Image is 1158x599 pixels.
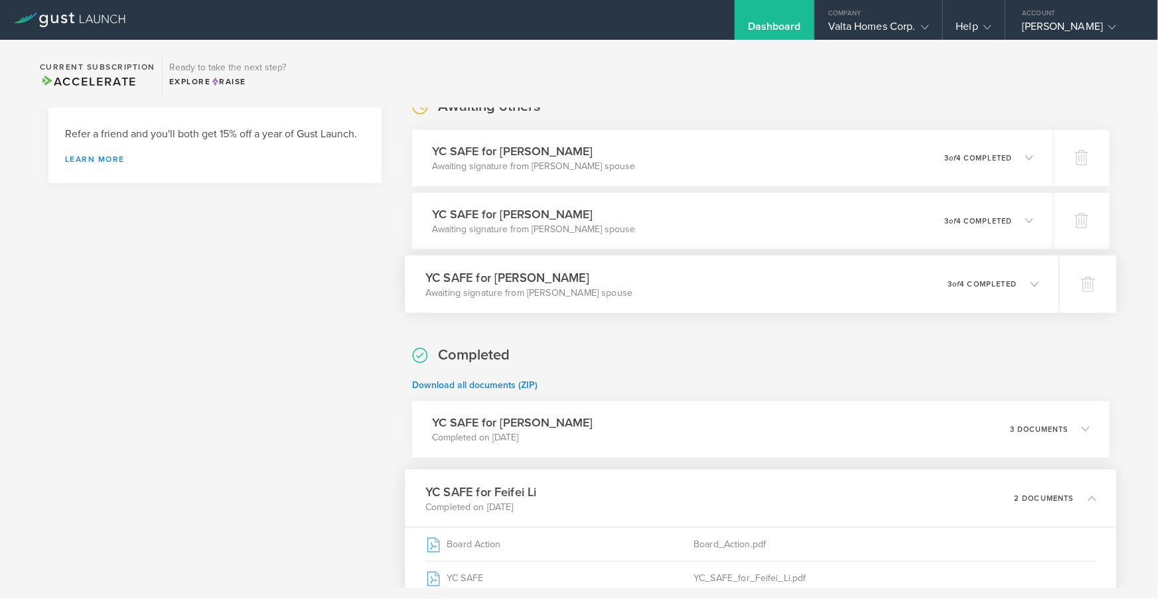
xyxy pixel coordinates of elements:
p: Completed on [DATE] [432,431,593,444]
span: Accelerate [40,74,137,89]
p: Awaiting signature from [PERSON_NAME] spouse [432,160,635,173]
em: of [953,279,960,288]
h3: YC SAFE for [PERSON_NAME] [432,143,635,160]
h2: Current Subscription [40,63,155,71]
div: Board Action [425,527,693,561]
span: Raise [211,77,246,86]
p: Awaiting signature from [PERSON_NAME] spouse [425,286,632,299]
h3: YC SAFE for [PERSON_NAME] [432,206,635,223]
div: Dashboard [748,20,801,40]
div: YC SAFE [425,561,693,594]
p: 3 4 completed [948,280,1017,287]
div: Valta Homes Corp. [828,20,929,40]
h3: YC SAFE for [PERSON_NAME] [432,414,593,431]
div: YC_SAFE_for_Feifei_Li.pdf [694,561,1096,594]
a: Download all documents (ZIP) [412,379,538,391]
h3: Refer a friend and you'll both get 15% off a year of Gust Launch. [65,127,365,142]
p: 3 documents [1010,426,1068,433]
em: of [949,217,956,226]
div: Ready to take the next step?ExploreRaise [162,53,293,94]
h2: Completed [438,346,510,365]
div: [PERSON_NAME] [1022,20,1135,40]
p: 3 4 completed [944,218,1012,225]
h3: Ready to take the next step? [169,63,286,72]
iframe: Chat Widget [1092,535,1158,599]
div: Help [956,20,991,40]
p: 3 4 completed [944,155,1012,162]
p: Awaiting signature from [PERSON_NAME] spouse [432,223,635,236]
a: Learn more [65,155,365,163]
h3: YC SAFE for [PERSON_NAME] [425,269,632,287]
h3: YC SAFE for Feifei Li [425,483,536,501]
p: Completed on [DATE] [425,500,536,513]
em: of [949,154,956,163]
div: Board_Action.pdf [694,527,1096,561]
p: 2 documents [1014,494,1074,501]
div: Explore [169,76,286,88]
